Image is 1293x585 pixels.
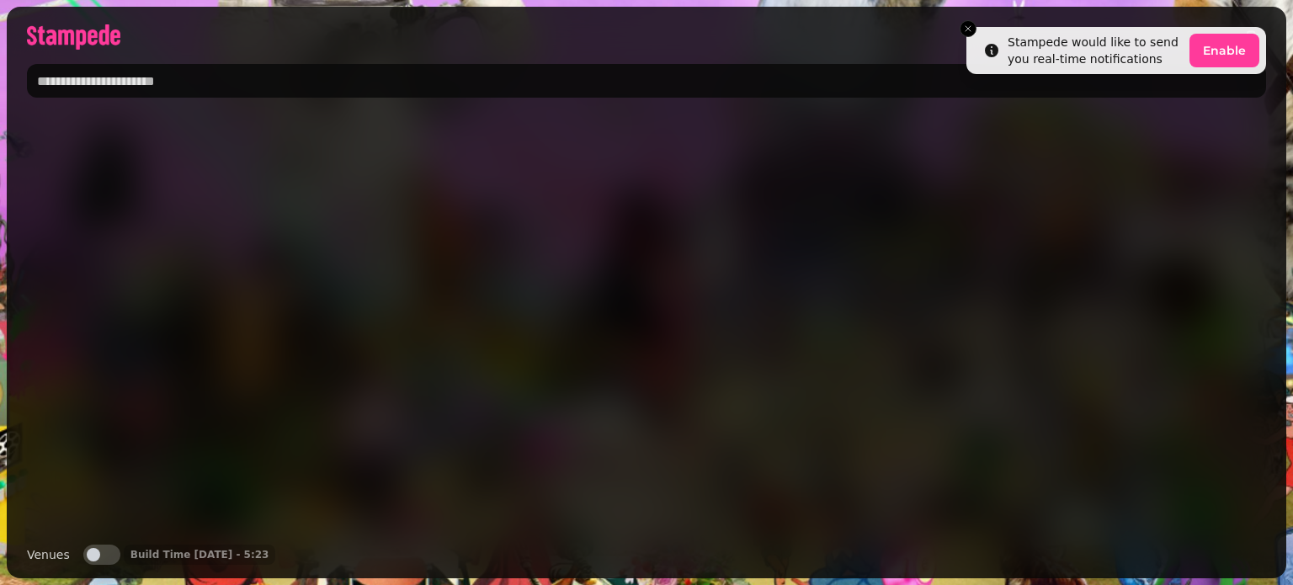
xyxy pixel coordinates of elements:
label: Venues [27,545,70,565]
button: Close toast [960,20,976,37]
button: Enable [1189,34,1259,67]
div: Stampede would like to send you real-time notifications [1008,34,1183,67]
img: logo [27,24,120,50]
p: Build Time [DATE] - 5:23 [130,548,269,561]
